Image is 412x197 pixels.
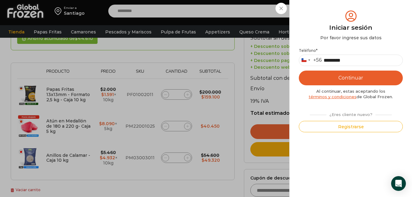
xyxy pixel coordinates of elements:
[299,35,403,41] div: Por favor ingrese sus datos
[299,23,403,32] div: Iniciar sesión
[299,71,403,85] button: Continuar
[299,55,322,66] button: Selected country
[309,94,356,99] a: términos y condiciones
[313,57,322,64] div: +56
[299,121,403,132] button: Registrarse
[391,176,406,191] div: Open Intercom Messenger
[307,110,395,118] div: ¿Eres cliente nuevo?
[299,48,403,53] label: Teléfono
[299,88,403,100] div: Al continuar, estas aceptando los de Global Frozen.
[344,9,358,23] img: tabler-icon-user-circle.svg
